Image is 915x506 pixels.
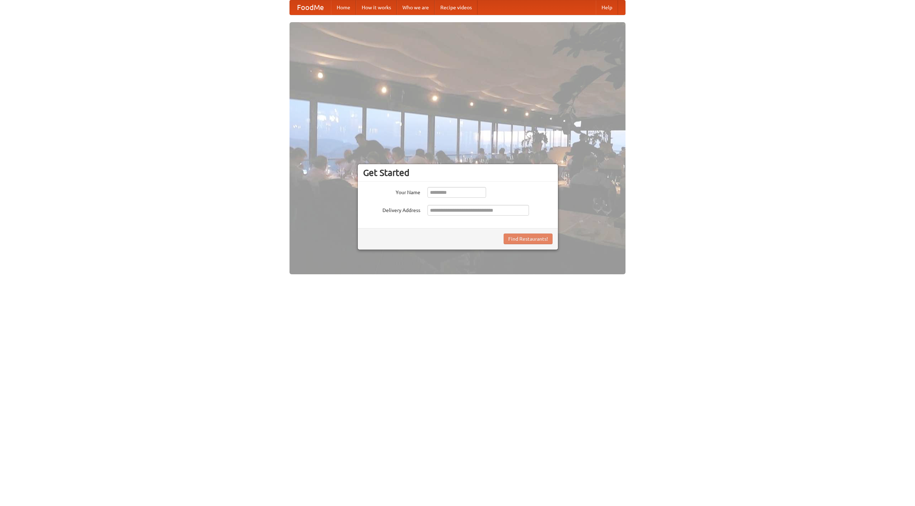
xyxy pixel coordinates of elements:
a: How it works [356,0,397,15]
a: Home [331,0,356,15]
button: Find Restaurants! [504,234,553,244]
h3: Get Started [363,167,553,178]
a: Recipe videos [435,0,478,15]
a: FoodMe [290,0,331,15]
a: Who we are [397,0,435,15]
label: Delivery Address [363,205,420,214]
a: Help [596,0,618,15]
label: Your Name [363,187,420,196]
